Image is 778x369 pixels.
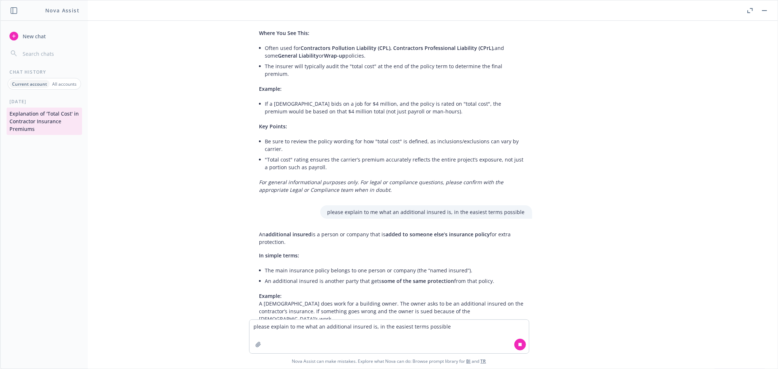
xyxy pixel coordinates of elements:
p: All accounts [52,81,77,87]
li: An additional insured is another party that gets from that policy. [265,276,525,286]
span: some of the same protection [382,277,454,284]
li: The main insurance policy belongs to one person or company (the “named insured”). [265,265,525,276]
button: Explanation of 'Total Cost' in Contractor Insurance Premiums [7,108,82,135]
div: Chat History [1,69,88,75]
li: The insurer will typically audit the "total cost" at the end of the policy term to determine the ... [265,61,525,79]
div: [DATE] [1,98,88,105]
span: Example: [259,292,282,299]
li: Be sure to review the policy wording for how "total cost" is defined, as inclusions/exclusions ca... [265,136,525,154]
span: added to someone else’s insurance policy [386,231,490,238]
li: "Total cost" rating ensures the carrier’s premium accurately reflects the entire project’s exposu... [265,154,525,172]
a: BI [467,358,471,364]
a: TR [481,358,486,364]
span: Key Points: [259,123,287,130]
p: A [DEMOGRAPHIC_DATA] does work for a building owner. The owner asks to be an additional insured o... [259,292,525,323]
span: General Liability [278,52,319,59]
span: Wrap-up [324,52,346,59]
li: If a [DEMOGRAPHIC_DATA] bids on a job for $4 million, and the policy is rated on "total cost", th... [265,98,525,117]
em: For general informational purposes only. For legal or compliance questions, please confirm with t... [259,179,504,193]
p: Current account [12,81,47,87]
span: Where You See This: [259,30,310,36]
span: Contractors Pollution Liability (CPL), Contractors Professional Liability (CPrL), [301,44,495,51]
span: In simple terms: [259,252,299,259]
button: New chat [7,30,82,43]
p: An is a person or company that is for extra protection. [259,230,525,246]
span: New chat [21,32,46,40]
input: Search chats [21,48,79,59]
p: please explain to me what an additional insured is, in the easiest terms possible [328,208,525,216]
li: Often used for and some or policies. [265,43,525,61]
h1: Nova Assist [45,7,80,14]
span: Nova Assist can make mistakes. Explore what Nova can do: Browse prompt library for and [292,354,486,369]
span: Example: [259,85,282,92]
span: additional insured [266,231,312,238]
